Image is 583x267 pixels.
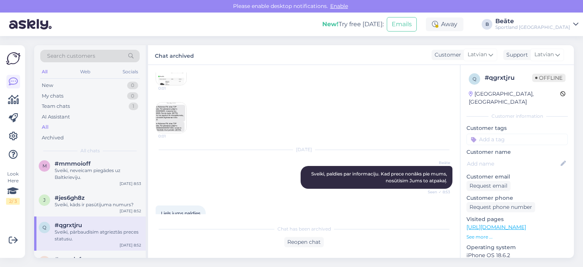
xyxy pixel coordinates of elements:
span: Liels jums paldies [161,210,200,216]
p: Customer tags [466,124,568,132]
span: #jes6gh8z [55,194,85,201]
a: BeāteSportland [GEOGRAPHIC_DATA] [495,18,578,30]
p: Customer phone [466,194,568,202]
span: Offline [532,74,566,82]
p: Customer name [466,148,568,156]
span: All chats [80,147,100,154]
div: B [482,19,492,30]
span: j [43,197,46,203]
span: Chat has been archived [277,226,331,232]
span: #mmmoioff [55,160,91,167]
div: 0 [127,92,138,100]
span: #qgrxtjru [55,222,82,229]
div: Support [503,51,528,59]
div: 2 / 3 [6,198,20,205]
div: Away [426,17,463,31]
input: Add name [467,160,559,168]
div: [DATE] 8:52 [120,208,141,214]
button: Emails [387,17,417,32]
div: # qgrxtjru [485,73,532,82]
input: Add a tag [466,134,568,145]
p: iPhone OS 18.6.2 [466,251,568,259]
div: Team chats [42,103,70,110]
div: [GEOGRAPHIC_DATA], [GEOGRAPHIC_DATA] [469,90,560,106]
b: New! [322,21,339,28]
div: 1 [129,103,138,110]
div: New [42,82,53,89]
div: All [42,123,49,131]
label: Chat archived [155,50,194,60]
span: Latvian [534,51,554,59]
div: Sveiki, neveicam piegādes uz Baltkrieviju. [55,167,141,181]
span: Latvian [468,51,487,59]
span: q [473,76,476,82]
span: Search customers [47,52,95,60]
div: Request phone number [466,202,535,212]
div: Try free [DATE]: [322,20,384,29]
div: Sveiki, pārbaudīsim atgrieztās preces statusu. [55,229,141,242]
p: Operating system [466,243,568,251]
div: Archived [42,134,64,142]
div: [DATE] 8:52 [120,242,141,248]
span: Seen ✓ 8:53 [422,189,450,195]
div: Sportland [GEOGRAPHIC_DATA] [495,24,570,30]
span: Beāte [422,160,450,166]
div: Request email [466,181,511,191]
span: Enable [328,3,350,9]
div: Web [79,67,92,77]
div: Look Here [6,171,20,205]
p: Customer email [466,173,568,181]
p: See more ... [466,234,568,240]
div: Sveiki, kāds ir pasūtījuma numurs? [55,201,141,208]
div: [DATE] [156,146,452,153]
a: [URL][DOMAIN_NAME] [466,224,526,231]
span: Sveiki, paldies par informaciju. Kad prece nonāks pie mums, nosūtīsim Jums to atpakaļ. [311,171,448,183]
p: Visited pages [466,215,568,223]
img: Attachment [156,103,186,133]
div: Socials [121,67,140,77]
div: My chats [42,92,63,100]
span: #nqualgfz [55,256,84,263]
div: AI Assistant [42,113,70,121]
div: Reopen chat [284,237,324,247]
div: All [40,67,49,77]
div: Beāte [495,18,570,24]
span: q [43,224,46,230]
div: 0 [127,82,138,89]
div: [DATE] 8:53 [120,181,141,186]
img: Askly Logo [6,51,20,66]
span: m [43,163,47,169]
div: Customer information [466,113,568,120]
span: 0:01 [158,85,187,91]
div: Customer [432,51,461,59]
span: 0:01 [158,133,187,139]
